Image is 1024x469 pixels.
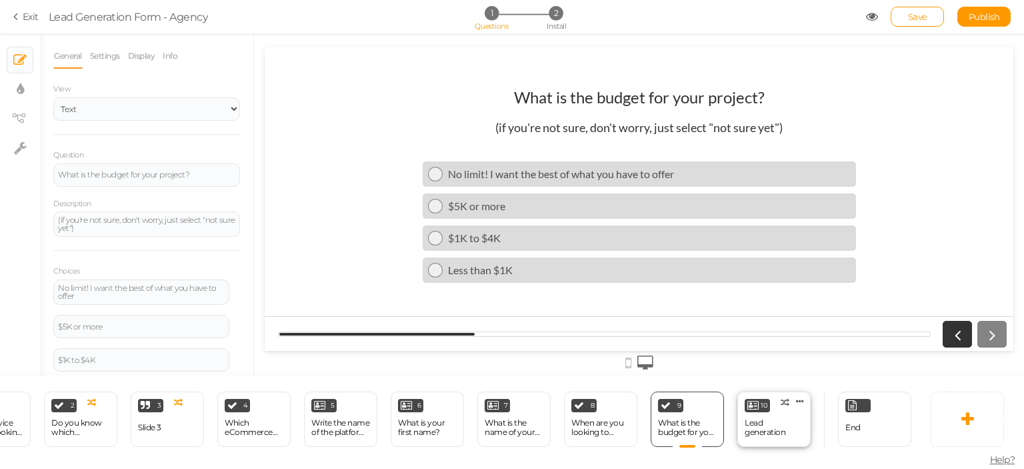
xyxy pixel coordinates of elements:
[162,43,178,69] a: Info
[475,21,509,31] span: Questions
[13,10,39,23] a: Exit
[477,392,551,447] div: 7 What is the name of your company?
[417,402,421,409] span: 6
[71,402,75,409] span: 2
[183,153,586,165] div: $5K or more
[990,454,1015,466] span: Help?
[183,185,586,197] div: $1K to $4K
[89,43,121,69] a: Settings
[157,402,161,409] span: 3
[571,418,630,437] div: When are you looking to launch your project?
[677,402,681,409] span: 9
[58,323,225,331] div: $5K or more
[51,418,110,437] div: Do you know which eCommerce platform you want to use?
[845,422,861,432] span: End
[398,418,457,437] div: What is your first name?
[737,392,811,447] div: 10 Lead generation
[891,7,944,27] div: Save
[53,151,83,160] label: Question
[745,418,803,437] div: Lead generation
[58,171,235,179] div: What is the budget for your project?
[183,121,586,133] div: No limit! I want the best of what you have to offer
[131,392,204,447] div: 3 Slide 3
[231,73,518,88] div: (if you're not sure, don't worry, just select "not sure yet")
[838,392,911,447] div: End
[651,392,724,447] div: 9 What is the budget for your project?
[53,267,80,276] label: Choices
[564,392,637,447] div: 8 When are you looking to launch your project?
[591,402,595,409] span: 8
[53,84,71,93] span: View
[44,392,117,447] div: 2 Do you know which eCommerce platform you want to use?
[127,43,156,69] a: Display
[658,418,717,437] div: What is the budget for your project?
[138,423,161,432] div: Slide 3
[53,199,91,209] label: Description
[485,418,543,437] div: What is the name of your company?
[461,6,523,20] li: 1 Questions
[58,356,225,364] div: $1K to $4K
[249,41,500,60] div: What is the budget for your project?
[761,402,767,409] span: 10
[525,6,587,20] li: 2 Install
[183,217,586,229] div: Less than $1K
[547,21,566,31] span: Install
[217,392,291,447] div: 4 Which eCommerce platform do you want to use?
[969,11,1000,22] span: Publish
[225,418,283,437] div: Which eCommerce platform do you want to use?
[485,6,499,20] span: 1
[58,216,235,232] div: (if you're not sure, don't worry, just select "not sure yet")
[53,43,83,69] a: General
[311,418,370,437] div: Write the name of the platform below:
[331,402,335,409] span: 5
[549,6,563,20] span: 2
[304,392,377,447] div: 5 Write the name of the platform below:
[504,402,508,409] span: 7
[391,392,464,447] div: 6 What is your first name?
[58,284,225,300] div: No limit! I want the best of what you have to offer
[243,402,248,409] span: 4
[908,11,927,22] span: Save
[49,9,209,25] div: Lead Generation Form - Agency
